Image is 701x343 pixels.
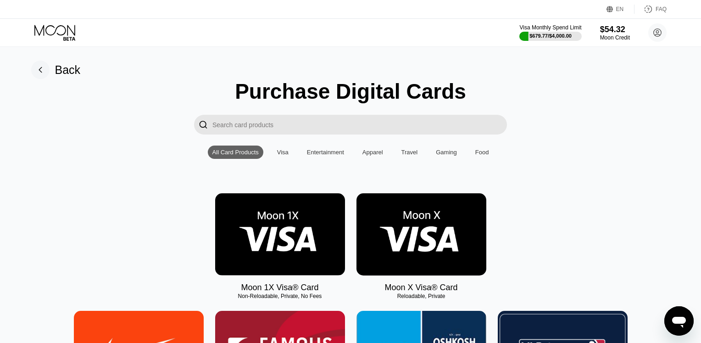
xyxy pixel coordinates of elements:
div: Moon X Visa® Card [384,283,457,292]
div: $54.32Moon Credit [600,25,630,41]
div: EN [616,6,624,12]
div: Travel [401,149,418,156]
div: Apparel [362,149,383,156]
div: All Card Products [208,146,263,159]
div: Gaming [431,146,462,159]
div: Entertainment [302,146,349,159]
div:  [199,119,208,130]
div: Gaming [436,149,457,156]
div: Back [31,61,81,79]
div: Visa [277,149,289,156]
div: FAQ [656,6,667,12]
div: Food [471,146,494,159]
div: Travel [397,146,423,159]
div: Moon Credit [600,34,630,41]
div: FAQ [634,5,667,14]
div: Entertainment [307,149,344,156]
div: Moon 1X Visa® Card [241,283,318,292]
div: Food [475,149,489,156]
div: Back [55,63,81,77]
div: All Card Products [212,149,259,156]
div: Visa Monthly Spend Limit [519,24,581,31]
div: EN [606,5,634,14]
div: Reloadable, Private [356,293,486,299]
div: Purchase Digital Cards [235,79,466,104]
div: Apparel [358,146,388,159]
div:  [194,115,212,135]
div: $54.32 [600,25,630,34]
div: $679.77 / $4,000.00 [529,33,572,39]
div: Non-Reloadable, Private, No Fees [215,293,345,299]
div: Visa [273,146,293,159]
iframe: Button to launch messaging window, conversation in progress [664,306,694,336]
div: Visa Monthly Spend Limit$679.77/$4,000.00 [519,24,581,41]
input: Search card products [212,115,507,135]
